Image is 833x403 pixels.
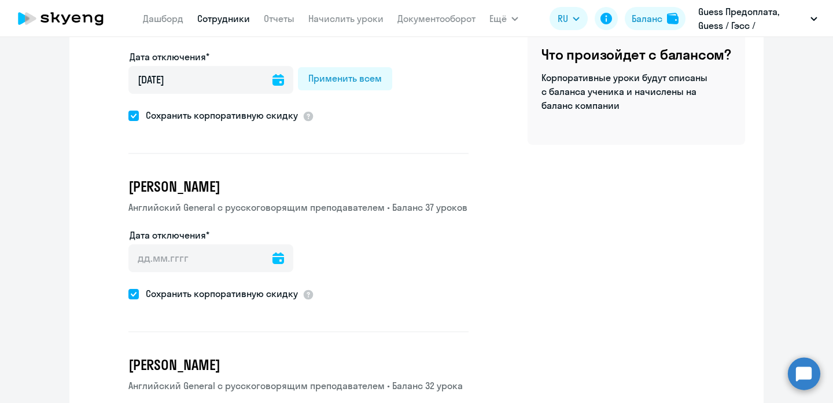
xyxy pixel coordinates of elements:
span: RU [558,12,568,25]
span: [PERSON_NAME] [128,177,220,196]
button: Guess Предоплата, Guess / Гэсс / [PERSON_NAME] [692,5,823,32]
a: Начислить уроки [308,13,384,24]
p: Английский General с русскоговорящим преподавателем • Баланс 32 урока [128,379,469,393]
p: Корпоративные уроки будут списаны с баланса ученика и начислены на баланс компании [541,71,709,112]
a: Дашборд [143,13,183,24]
span: Сохранить корпоративную скидку [139,108,298,122]
span: [PERSON_NAME] [128,356,220,374]
h4: Что произойдет с балансом? [541,45,731,64]
p: Guess Предоплата, Guess / Гэсс / [PERSON_NAME] [698,5,806,32]
button: Балансbalance [625,7,685,30]
label: Дата отключения* [130,50,209,64]
label: Дата отключения* [130,228,209,242]
p: Английский General с русскоговорящим преподавателем • Баланс 37 уроков [128,200,469,214]
button: Ещё [489,7,518,30]
a: Сотрудники [197,13,250,24]
input: дд.мм.гггг [128,66,293,94]
a: Отчеты [264,13,294,24]
a: Документооборот [397,13,476,24]
button: Применить всем [298,67,392,90]
div: Баланс [632,12,662,25]
button: RU [550,7,588,30]
span: Сохранить корпоративную скидку [139,287,298,301]
div: Применить всем [308,71,382,85]
img: balance [667,13,679,24]
span: Ещё [489,12,507,25]
input: дд.мм.гггг [128,244,293,272]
